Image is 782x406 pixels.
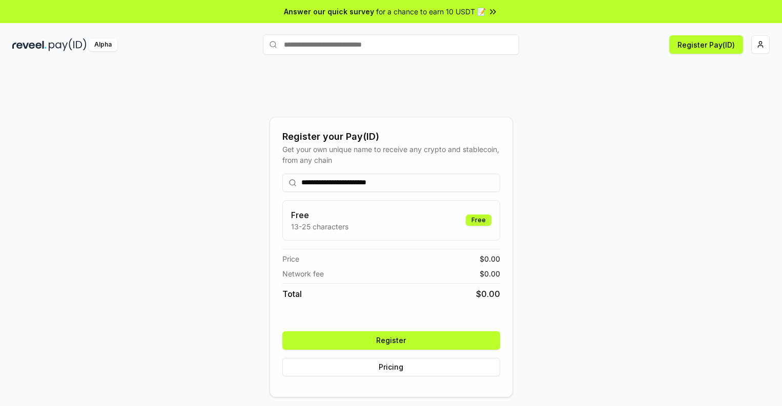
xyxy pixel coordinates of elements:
[282,268,324,279] span: Network fee
[476,288,500,300] span: $ 0.00
[291,209,348,221] h3: Free
[669,35,743,54] button: Register Pay(ID)
[49,38,87,51] img: pay_id
[291,221,348,232] p: 13-25 characters
[282,253,299,264] span: Price
[376,6,486,17] span: for a chance to earn 10 USDT 📝
[282,130,500,144] div: Register your Pay(ID)
[12,38,47,51] img: reveel_dark
[284,6,374,17] span: Answer our quick survey
[282,288,302,300] span: Total
[480,253,500,264] span: $ 0.00
[466,215,491,226] div: Free
[282,144,500,165] div: Get your own unique name to receive any crypto and stablecoin, from any chain
[89,38,117,51] div: Alpha
[282,331,500,350] button: Register
[282,358,500,376] button: Pricing
[480,268,500,279] span: $ 0.00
